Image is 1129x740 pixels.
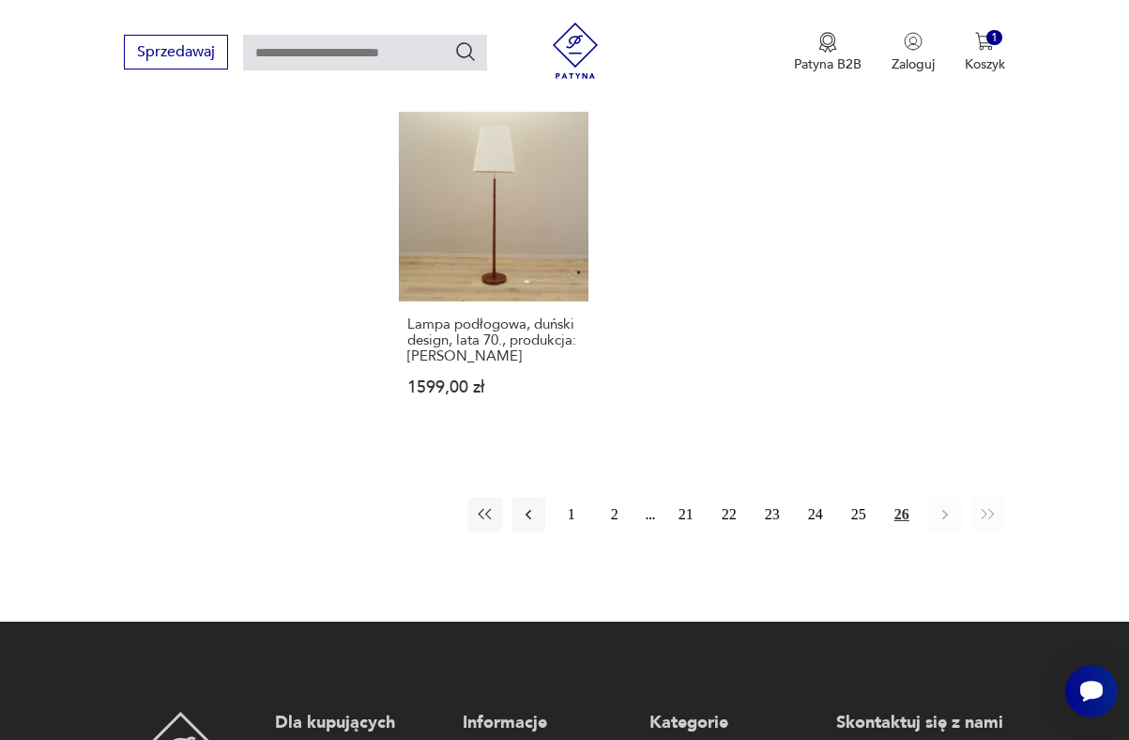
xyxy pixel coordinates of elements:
[794,32,862,73] button: Patyna B2B
[598,498,632,532] button: 2
[892,55,935,73] p: Zaloguj
[836,712,1004,734] p: Skontaktuj się z nami
[892,32,935,73] button: Zaloguj
[799,498,832,532] button: 24
[407,316,580,364] h3: Lampa podłogowa, duński design, lata 70., produkcja: [PERSON_NAME]
[975,32,994,51] img: Ikona koszyka
[712,498,746,532] button: 22
[986,30,1002,46] div: 1
[1065,665,1118,717] iframe: Smartsupp widget button
[794,32,862,73] a: Ikona medaluPatyna B2B
[842,498,876,532] button: 25
[463,712,631,734] p: Informacje
[755,498,789,532] button: 23
[965,55,1005,73] p: Koszyk
[965,32,1005,73] button: 1Koszyk
[669,498,703,532] button: 21
[124,47,228,60] a: Sprzedawaj
[547,23,603,79] img: Patyna - sklep z meblami i dekoracjami vintage
[885,498,919,532] button: 26
[399,112,588,432] a: Lampa podłogowa, duński design, lata 70., produkcja: DaniaLampa podłogowa, duński design, lata 70...
[904,32,923,51] img: Ikonka użytkownika
[818,32,837,53] img: Ikona medalu
[407,379,580,395] p: 1599,00 zł
[794,55,862,73] p: Patyna B2B
[555,498,588,532] button: 1
[649,712,817,734] p: Kategorie
[124,35,228,69] button: Sprzedawaj
[454,40,477,63] button: Szukaj
[275,712,443,734] p: Dla kupujących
